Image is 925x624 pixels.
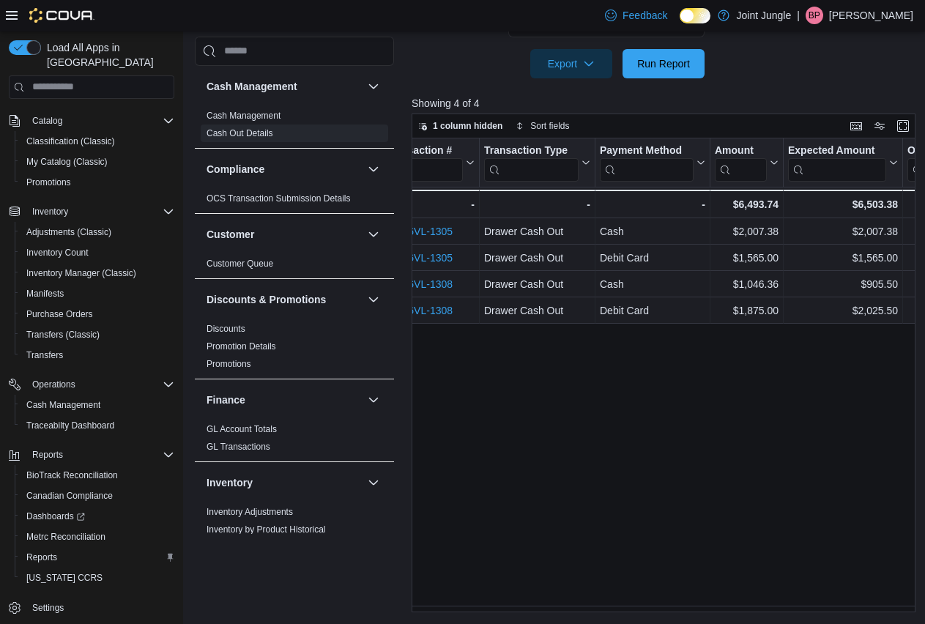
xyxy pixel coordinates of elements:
[600,302,705,319] div: Debit Card
[386,252,453,264] a: CMF6VL-1305
[207,227,362,242] button: Customer
[600,144,694,181] div: Payment Method
[21,153,174,171] span: My Catalog (Classic)
[207,358,251,370] span: Promotions
[207,423,277,435] span: GL Account Totals
[3,111,180,131] button: Catalog
[715,144,767,181] div: Amount
[680,8,710,23] input: Dark Mode
[207,323,245,335] span: Discounts
[41,40,174,70] span: Load All Apps in [GEOGRAPHIC_DATA]
[207,193,351,204] span: OCS Transaction Submission Details
[195,420,394,461] div: Finance
[365,160,382,178] button: Compliance
[207,424,277,434] a: GL Account Totals
[637,56,690,71] span: Run Report
[21,396,174,414] span: Cash Management
[600,196,705,213] div: -
[484,144,590,181] button: Transaction Type
[715,302,779,319] div: $1,875.00
[207,341,276,352] span: Promotion Details
[788,144,898,181] button: Expected Amount
[871,117,888,135] button: Display options
[386,305,453,316] a: CMF6VL-1308
[207,524,326,535] a: Inventory by Product Historical
[207,524,326,535] span: Inventory by Product Historical
[715,249,779,267] div: $1,565.00
[21,487,174,505] span: Canadian Compliance
[195,107,394,148] div: Cash Management
[484,275,590,293] div: Drawer Cash Out
[26,288,64,300] span: Manifests
[207,79,362,94] button: Cash Management
[484,196,590,213] div: -
[26,203,74,220] button: Inventory
[26,446,69,464] button: Reports
[26,446,174,464] span: Reports
[21,569,174,587] span: Washington CCRS
[207,110,281,122] span: Cash Management
[715,144,767,157] div: Amount
[26,598,174,617] span: Settings
[15,486,180,506] button: Canadian Compliance
[788,249,898,267] div: $1,565.00
[15,283,180,304] button: Manifests
[21,528,111,546] a: Metrc Reconciliation
[3,445,180,465] button: Reports
[15,506,180,527] a: Dashboards
[26,490,113,502] span: Canadian Compliance
[15,152,180,172] button: My Catalog (Classic)
[207,111,281,121] a: Cash Management
[510,117,575,135] button: Sort fields
[15,547,180,568] button: Reports
[3,374,180,395] button: Operations
[15,324,180,345] button: Transfers (Classic)
[26,376,81,393] button: Operations
[207,128,273,138] a: Cash Out Details
[15,465,180,486] button: BioTrack Reconciliation
[15,304,180,324] button: Purchase Orders
[207,475,362,490] button: Inventory
[207,393,362,407] button: Finance
[15,263,180,283] button: Inventory Manager (Classic)
[207,441,270,453] span: GL Transactions
[15,568,180,588] button: [US_STATE] CCRS
[32,115,62,127] span: Catalog
[207,393,245,407] h3: Finance
[26,399,100,411] span: Cash Management
[32,379,75,390] span: Operations
[26,531,105,543] span: Metrc Reconciliation
[680,23,680,24] span: Dark Mode
[484,223,590,240] div: Drawer Cash Out
[26,469,118,481] span: BioTrack Reconciliation
[207,359,251,369] a: Promotions
[806,7,823,24] div: Bijal Patel
[15,172,180,193] button: Promotions
[26,376,174,393] span: Operations
[599,1,673,30] a: Feedback
[365,78,382,95] button: Cash Management
[207,79,297,94] h3: Cash Management
[21,285,70,302] a: Manifests
[21,346,69,364] a: Transfers
[365,391,382,409] button: Finance
[788,223,898,240] div: $2,007.38
[365,291,382,308] button: Discounts & Promotions
[26,112,68,130] button: Catalog
[207,162,362,177] button: Compliance
[3,201,180,222] button: Inventory
[26,112,174,130] span: Catalog
[21,487,119,505] a: Canadian Compliance
[21,508,91,525] a: Dashboards
[21,285,174,302] span: Manifests
[207,475,253,490] h3: Inventory
[600,144,694,157] div: Payment Method
[484,144,579,157] div: Transaction Type
[386,144,463,157] div: Transaction #
[26,572,103,584] span: [US_STATE] CCRS
[32,602,64,614] span: Settings
[530,120,569,132] span: Sort fields
[809,7,820,24] span: BP
[15,527,180,547] button: Metrc Reconciliation
[207,292,326,307] h3: Discounts & Promotions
